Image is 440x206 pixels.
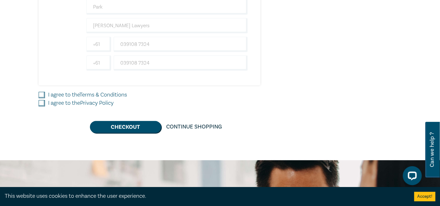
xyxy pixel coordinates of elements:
input: Phone [114,55,248,71]
iframe: LiveChat chat widget [398,164,424,190]
button: Accept cookies [414,192,435,201]
label: I agree to the [48,99,114,107]
input: +61 [86,37,111,52]
a: Terms & Conditions [79,91,127,98]
input: Mobile* [114,37,248,52]
div: This website uses cookies to enhance the user experience. [5,192,405,200]
span: Can we help ? [429,126,435,174]
a: Continue Shopping [161,121,227,133]
label: I agree to the [48,91,127,99]
input: Company [86,18,248,33]
a: Privacy Policy [80,99,114,107]
button: Checkout [90,121,161,133]
input: +61 [86,55,111,71]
